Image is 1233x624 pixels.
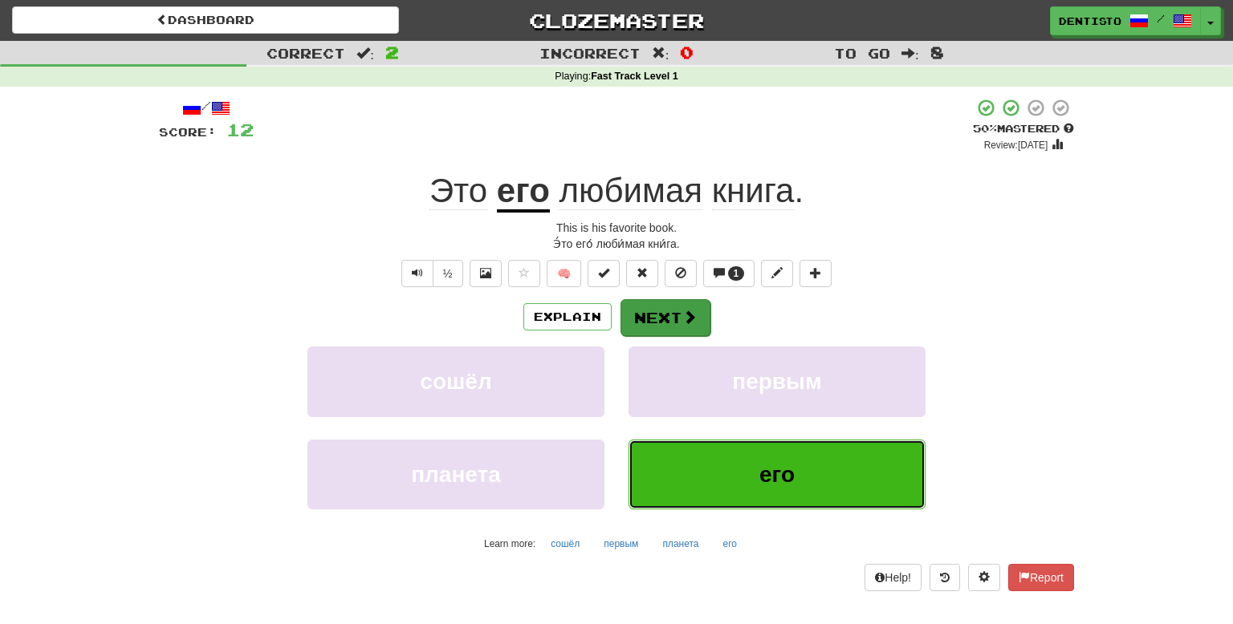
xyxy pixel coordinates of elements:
[588,260,620,287] button: Set this sentence to 100% Mastered (alt+m)
[307,440,604,509] button: планета
[734,268,739,279] span: 1
[433,260,463,287] button: ½
[523,303,612,330] button: Explain
[834,45,890,61] span: To go
[356,47,374,60] span: :
[800,260,832,287] button: Add to collection (alt+a)
[865,564,922,591] button: Help!
[591,71,678,82] strong: Fast Track Level 1
[420,369,491,394] span: сошёл
[159,125,217,139] span: Score:
[973,122,997,135] span: 50 %
[539,45,641,61] span: Incorrect
[626,260,658,287] button: Reset to 0% Mastered (alt+r)
[401,260,433,287] button: Play sentence audio (ctl+space)
[411,462,501,487] span: планета
[973,122,1074,136] div: Mastered
[547,260,581,287] button: 🧠
[595,532,647,556] button: первым
[159,220,1074,236] div: This is his favorite book.
[159,236,1074,252] div: Э́то его́ люби́мая кни́га.
[12,6,399,34] a: Dashboard
[732,369,821,394] span: первым
[930,43,944,62] span: 8
[307,346,604,416] button: сошёл
[653,532,707,556] button: планета
[652,47,669,60] span: :
[984,140,1048,151] small: Review: [DATE]
[761,260,793,287] button: Edit sentence (alt+d)
[1059,14,1121,28] span: Dentisto
[497,172,550,213] u: его
[665,260,697,287] button: Ignore sentence (alt+i)
[267,45,345,61] span: Correct
[470,260,502,287] button: Show image (alt+x)
[714,532,746,556] button: его
[680,43,694,62] span: 0
[159,98,254,118] div: /
[226,120,254,140] span: 12
[759,462,795,487] span: его
[1050,6,1201,35] a: Dentisto /
[629,440,926,509] button: его
[1008,564,1074,591] button: Report
[703,260,755,287] button: 1
[930,564,960,591] button: Round history (alt+y)
[1157,13,1165,24] span: /
[621,299,710,336] button: Next
[385,43,399,62] span: 2
[550,172,804,210] span: .
[398,260,463,287] div: Text-to-speech controls
[542,532,588,556] button: сошёл
[901,47,919,60] span: :
[508,260,540,287] button: Favorite sentence (alt+f)
[429,172,487,210] span: Это
[559,172,702,210] span: любимая
[712,172,795,210] span: книга
[629,346,926,416] button: первым
[484,538,535,549] small: Learn more:
[423,6,810,34] a: Clozemaster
